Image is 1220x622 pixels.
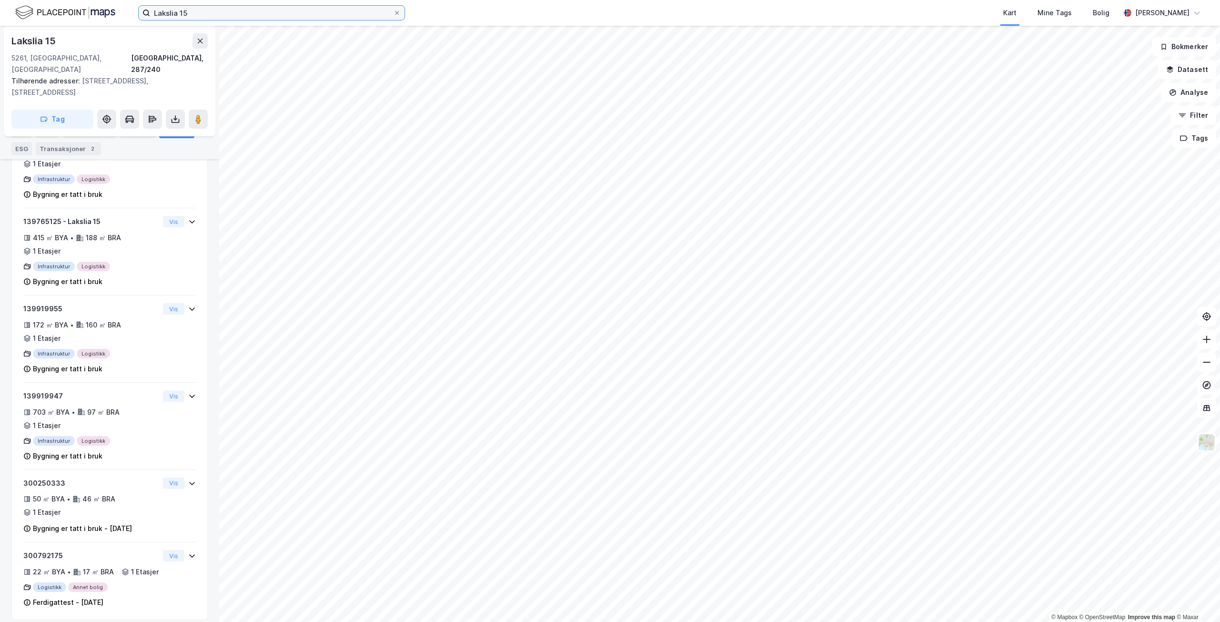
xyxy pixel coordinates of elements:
[131,566,159,578] div: 1 Etasjer
[36,142,101,155] div: Transaksjoner
[23,550,159,561] div: 300792175
[1158,60,1216,79] button: Datasett
[11,52,131,75] div: 5261, [GEOGRAPHIC_DATA], [GEOGRAPHIC_DATA]
[1152,37,1216,56] button: Bokmerker
[1051,614,1078,621] a: Mapbox
[131,52,208,75] div: [GEOGRAPHIC_DATA], 287/240
[23,216,159,227] div: 139765125 - Lakslia 15
[1161,83,1216,102] button: Analyse
[163,303,184,315] button: Vis
[163,550,184,561] button: Vis
[150,6,393,20] input: Søk på adresse, matrikkel, gårdeiere, leietakere eller personer
[86,232,121,244] div: 188 ㎡ BRA
[1172,129,1216,148] button: Tags
[23,478,159,489] div: 300250333
[33,276,102,287] div: Bygning er tatt i bruk
[1093,7,1109,19] div: Bolig
[88,144,97,153] div: 2
[163,390,184,402] button: Vis
[70,321,74,329] div: •
[1135,7,1189,19] div: [PERSON_NAME]
[33,493,65,505] div: 50 ㎡ BYA
[1003,7,1017,19] div: Kart
[11,77,82,85] span: Tilhørende adresser:
[33,597,103,608] div: Ferdigattest - [DATE]
[1172,576,1220,622] div: Kontrollprogram for chat
[11,110,93,129] button: Tag
[70,234,74,242] div: •
[15,4,115,21] img: logo.f888ab2527a4732fd821a326f86c7f29.svg
[33,523,132,534] div: Bygning er tatt i bruk - [DATE]
[1079,614,1126,621] a: OpenStreetMap
[87,407,120,418] div: 97 ㎡ BRA
[33,407,70,418] div: 703 ㎡ BYA
[83,566,114,578] div: 17 ㎡ BRA
[33,363,102,375] div: Bygning er tatt i bruk
[1170,106,1216,125] button: Filter
[33,507,61,518] div: 1 Etasjer
[82,493,115,505] div: 46 ㎡ BRA
[71,408,75,416] div: •
[67,495,71,503] div: •
[33,319,68,331] div: 172 ㎡ BYA
[163,478,184,489] button: Vis
[1198,433,1216,451] img: Z
[33,333,61,344] div: 1 Etasjer
[23,303,159,315] div: 139919955
[1128,614,1175,621] a: Improve this map
[33,566,65,578] div: 22 ㎡ BYA
[33,420,61,431] div: 1 Etasjer
[33,232,68,244] div: 415 ㎡ BYA
[1037,7,1072,19] div: Mine Tags
[11,75,200,98] div: [STREET_ADDRESS], [STREET_ADDRESS]
[11,33,58,49] div: Lakslia 15
[1172,576,1220,622] iframe: Chat Widget
[33,450,102,462] div: Bygning er tatt i bruk
[11,142,32,155] div: ESG
[23,390,159,402] div: 139919947
[33,158,61,170] div: 1 Etasjer
[163,216,184,227] button: Vis
[33,189,102,200] div: Bygning er tatt i bruk
[33,245,61,257] div: 1 Etasjer
[86,319,121,331] div: 160 ㎡ BRA
[67,568,71,576] div: •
